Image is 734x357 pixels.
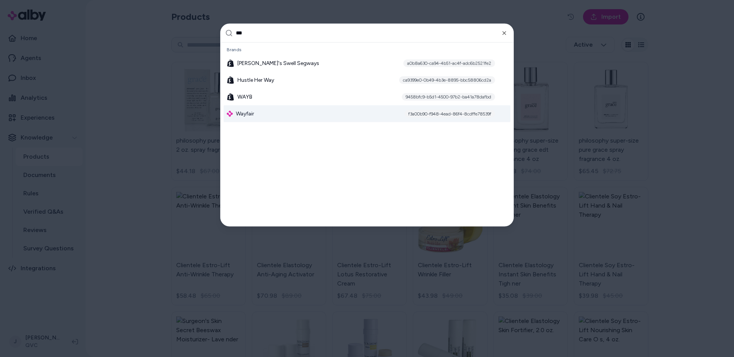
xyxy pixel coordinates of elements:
[227,110,233,117] img: alby Logo
[404,110,495,117] div: f3a00b90-f948-4ead-86f4-8cdffe78539f
[224,44,510,55] div: Brands
[236,110,254,117] span: Wayfair
[237,76,274,84] span: Hustle Her Way
[221,42,513,226] div: Suggestions
[402,93,495,101] div: 9458bfc9-b5d1-4500-97b2-ba41a78dafbd
[403,59,495,67] div: a0b8a630-ca94-4b51-ac4f-adc6b2521fe2
[237,59,319,67] span: [PERSON_NAME]'s Swell Segways
[399,76,495,84] div: ca9399e0-0b49-4b3e-8895-bbc58806cd2a
[237,93,252,101] span: WAYB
